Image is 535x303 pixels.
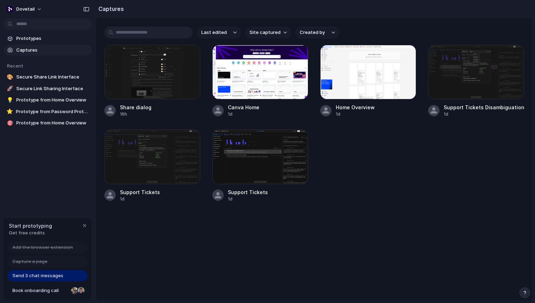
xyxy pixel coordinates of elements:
span: Recent [7,63,23,69]
span: Get free credits [9,229,52,237]
div: Canva Home [228,104,259,111]
div: 🚀 [6,85,13,92]
div: Nicole Kubica [70,286,79,295]
span: Secure Link Sharing Interface [16,85,89,92]
span: Prototype from Home Overview [16,97,89,104]
div: 💡 [6,97,13,104]
div: Support Tickets Disambiguation [444,104,524,111]
div: ⭐ [6,108,13,115]
span: Send 3 chat messages [12,272,63,279]
div: 1d [336,111,375,117]
div: Home Overview [336,104,375,111]
a: 💡Prototype from Home Overview [4,95,92,105]
a: Book onboarding call [7,285,87,296]
span: Prototype from Home Overview [16,120,89,127]
span: Captures [16,47,89,54]
a: Prototypes [4,33,92,44]
a: ⭐Prototype from Password Protection for Shared Links - Sales | 25 [4,106,92,117]
span: Last edited [201,29,227,36]
span: Created by [300,29,325,36]
div: 1d [444,111,524,117]
span: Start prototyping [9,222,52,229]
span: Prototypes [16,35,89,42]
a: 🎯Prototype from Home Overview [4,118,92,128]
button: Last edited [197,27,241,39]
div: Support Tickets [120,188,160,196]
div: Support Tickets [228,188,268,196]
div: 🎨 [6,74,13,81]
a: 🚀Secure Link Sharing Interface [4,83,92,94]
div: 16h [120,111,151,117]
div: 1d [228,196,268,202]
span: Secure Share Link Interface [16,74,89,81]
h2: Captures [96,5,124,13]
div: Christian Iacullo [77,286,85,295]
span: Book onboarding call [12,287,68,294]
div: Share dialog [120,104,151,111]
a: 🎨Secure Share Link Interface [4,72,92,82]
span: dovetail [16,6,35,13]
div: 1d [228,111,259,117]
div: 🎯 [6,120,13,127]
span: Prototype from Password Protection for Shared Links - Sales | 25 [16,108,89,115]
span: Add the browser extension [12,244,73,251]
button: Site captured [245,27,291,39]
div: 1d [120,196,160,202]
span: Site captured [249,29,281,36]
a: Captures [4,45,92,56]
span: Capture a page [12,258,47,265]
button: Created by [295,27,339,39]
button: dovetail [4,4,46,15]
